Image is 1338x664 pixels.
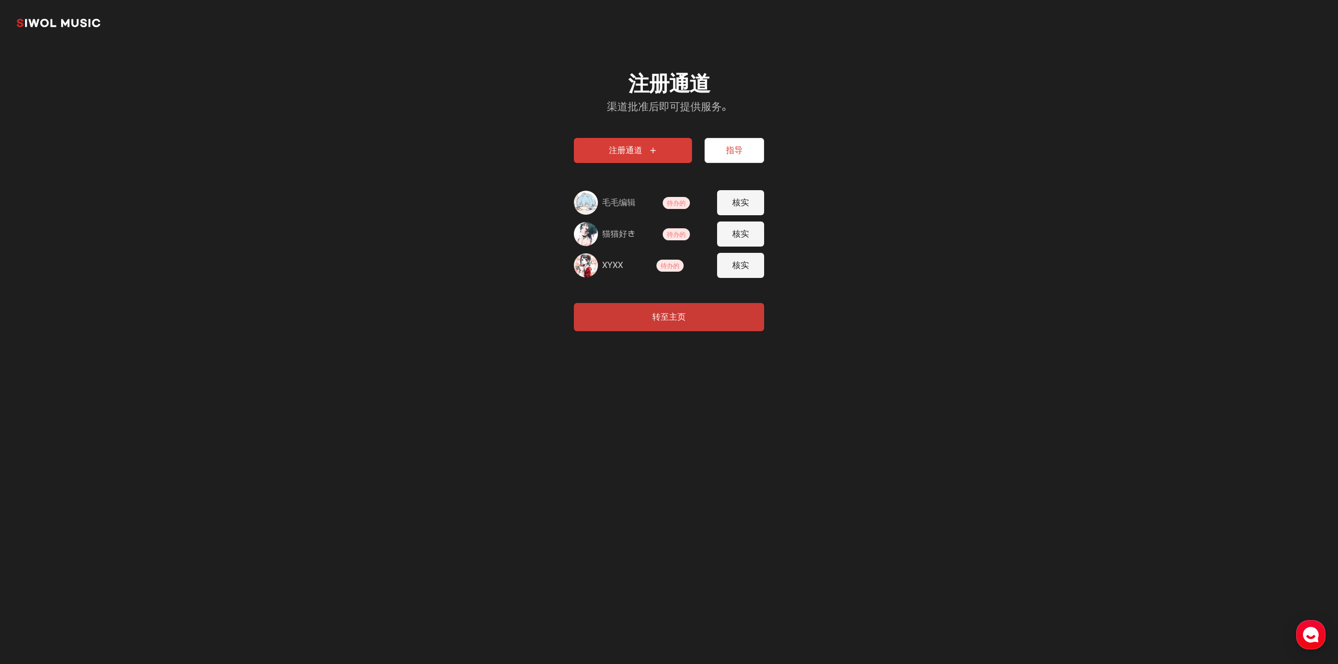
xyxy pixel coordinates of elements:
font: 渠道批准后即可提供服务。 [607,100,732,113]
font: 注册通道 [609,145,642,155]
a: XYXX [602,259,623,272]
img: 채널 프로필 ה미지 [574,191,598,215]
img: 채널 프로필 ה미지 [574,253,598,277]
font: 核实 [732,229,749,239]
font: XYXX [602,260,623,270]
font: 核实 [732,197,749,207]
button: 核实 [717,190,764,215]
a: 猫猫好き [602,228,635,240]
font: 待办的 [661,262,679,270]
button: 核实 [717,222,764,247]
button: 核实 [717,253,764,278]
img: 채널 프로필 ה미지 [574,222,598,246]
button: 转至主页 [574,303,764,331]
font: 猫猫好き [602,229,635,239]
font: 待办的 [667,231,686,238]
font: 转至主页 [652,312,686,322]
font: 核实 [732,260,749,270]
font: 指导 [726,145,743,155]
font: 毛毛编辑 [602,197,636,207]
font: 注册通道 [628,71,710,96]
button: 指导 [705,138,764,163]
font: 待办的 [667,200,686,207]
button: 注册通道 [574,138,692,163]
a: 毛毛编辑 [602,196,636,209]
